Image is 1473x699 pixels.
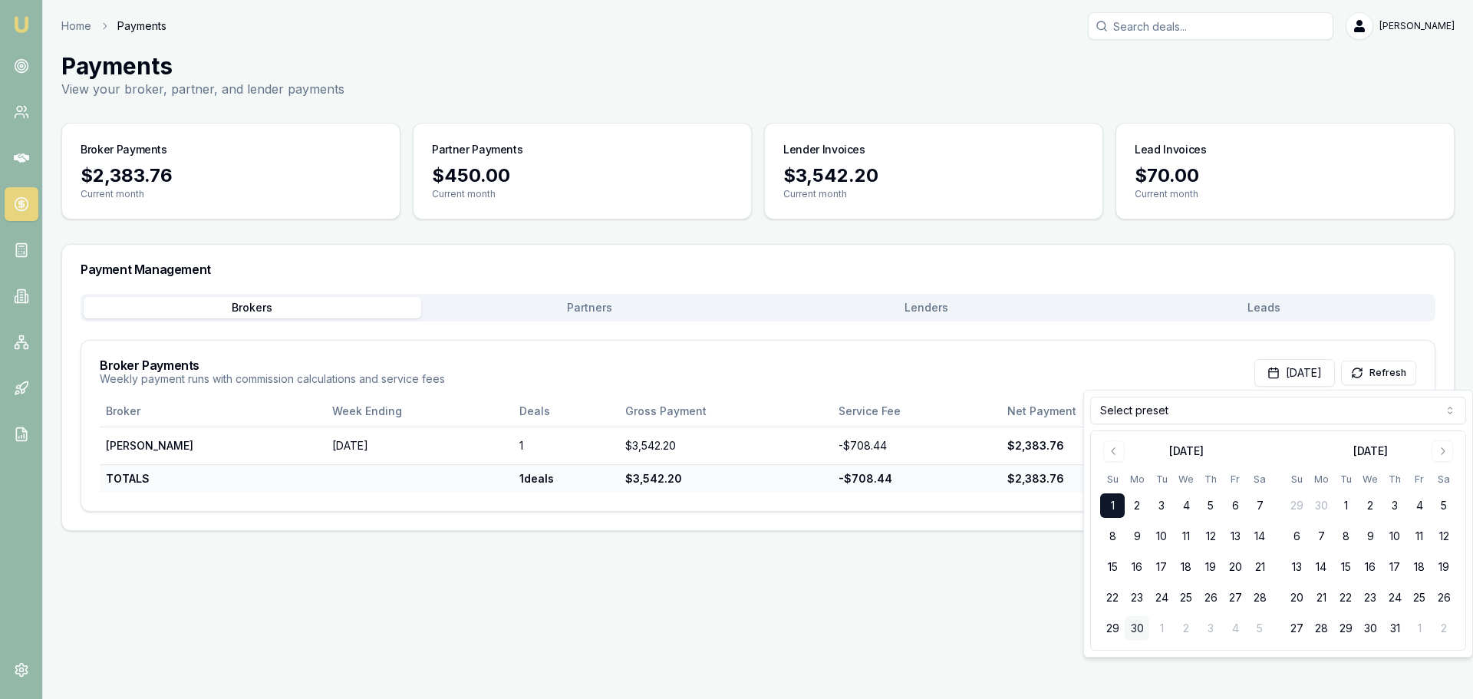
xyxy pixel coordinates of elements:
[1125,471,1149,487] th: Monday
[1174,471,1198,487] th: Wednesday
[1103,440,1125,462] button: Go to previous month
[1149,616,1174,641] button: 1
[1223,471,1247,487] th: Friday
[1198,585,1223,610] button: 26
[758,297,1096,318] button: Lenders
[1247,493,1272,518] button: 7
[84,297,421,318] button: Brokers
[1382,585,1407,610] button: 24
[1333,585,1358,610] button: 22
[1174,616,1198,641] button: 2
[61,52,344,80] h1: Payments
[100,371,445,387] p: Weekly payment runs with commission calculations and service fees
[832,396,1001,427] th: Service Fee
[1149,471,1174,487] th: Tuesday
[106,438,320,453] div: [PERSON_NAME]
[1284,493,1309,518] button: 29
[1247,555,1272,579] button: 21
[625,438,825,453] div: $3,542.20
[1432,493,1456,518] button: 5
[1135,188,1435,200] p: Current month
[1353,443,1388,459] div: [DATE]
[106,471,320,486] div: TOTALS
[1198,524,1223,549] button: 12
[1100,585,1125,610] button: 22
[625,471,825,486] div: $3,542.20
[1309,585,1333,610] button: 21
[81,163,381,188] div: $2,383.76
[1358,493,1382,518] button: 2
[1254,359,1335,387] button: [DATE]
[1125,616,1149,641] button: 30
[61,80,344,98] p: View your broker, partner, and lender payments
[1358,616,1382,641] button: 30
[1432,616,1456,641] button: 2
[81,263,1435,275] h3: Payment Management
[1100,616,1125,641] button: 29
[1284,524,1309,549] button: 6
[1125,493,1149,518] button: 2
[1358,555,1382,579] button: 16
[1125,555,1149,579] button: 16
[421,297,759,318] button: Partners
[1088,12,1333,40] input: Search deals
[1100,493,1125,518] button: 1
[1382,616,1407,641] button: 31
[1432,471,1456,487] th: Saturday
[1247,471,1272,487] th: Saturday
[1284,585,1309,610] button: 20
[1174,555,1198,579] button: 18
[1149,555,1174,579] button: 17
[839,438,995,453] div: - $708.44
[1379,20,1455,32] span: [PERSON_NAME]
[100,396,326,427] th: Broker
[61,18,91,34] a: Home
[1382,524,1407,549] button: 10
[1432,585,1456,610] button: 26
[1358,524,1382,549] button: 9
[1001,396,1186,427] th: Net Payment
[1149,524,1174,549] button: 10
[1341,361,1416,385] button: Refresh
[1174,493,1198,518] button: 4
[1198,555,1223,579] button: 19
[839,471,995,486] div: - $708.44
[1358,585,1382,610] button: 23
[1407,471,1432,487] th: Friday
[1432,440,1453,462] button: Go to next month
[117,18,166,34] span: Payments
[1174,524,1198,549] button: 11
[1333,493,1358,518] button: 1
[1135,163,1435,188] div: $70.00
[100,359,445,371] h3: Broker Payments
[1223,616,1247,641] button: 4
[1407,524,1432,549] button: 11
[1096,297,1433,318] button: Leads
[1223,555,1247,579] button: 20
[1174,585,1198,610] button: 25
[1198,493,1223,518] button: 5
[326,427,512,464] td: [DATE]
[519,471,614,486] div: 1 deals
[783,163,1084,188] div: $3,542.20
[1407,493,1432,518] button: 4
[619,396,832,427] th: Gross Payment
[1007,438,1180,453] div: $2,383.76
[783,142,865,157] h3: Lender Invoices
[432,163,733,188] div: $450.00
[1333,555,1358,579] button: 15
[1125,585,1149,610] button: 23
[1198,471,1223,487] th: Thursday
[1100,555,1125,579] button: 15
[1309,555,1333,579] button: 14
[513,396,620,427] th: Deals
[1309,524,1333,549] button: 7
[1333,471,1358,487] th: Tuesday
[1223,585,1247,610] button: 27
[1149,585,1174,610] button: 24
[1284,616,1309,641] button: 27
[61,18,166,34] nav: breadcrumb
[1309,493,1333,518] button: 30
[1407,585,1432,610] button: 25
[1135,142,1206,157] h3: Lead Invoices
